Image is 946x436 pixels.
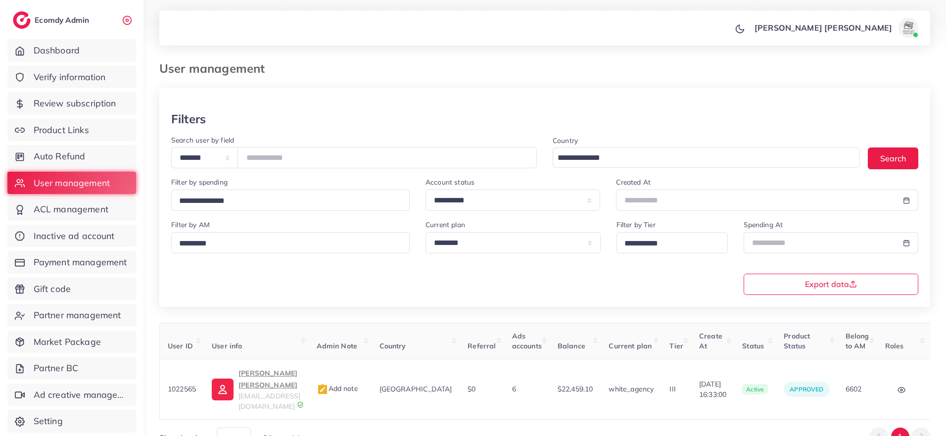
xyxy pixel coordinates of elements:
span: 6 [512,385,516,393]
label: Current plan [426,220,465,230]
span: Ad creative management [34,388,129,401]
span: Review subscription [34,97,116,110]
span: Current plan [609,341,652,350]
a: Auto Refund [7,145,136,168]
a: Setting [7,410,136,433]
h3: User management [159,61,273,76]
a: Verify information [7,66,136,89]
a: Dashboard [7,39,136,62]
span: Ads accounts [512,332,542,350]
span: User ID [168,341,193,350]
span: Market Package [34,336,101,348]
input: Search for option [176,194,397,209]
button: Export data [744,274,919,295]
span: Country [379,341,406,350]
label: Filter by AM [171,220,210,230]
span: Admin Note [317,341,358,350]
span: User management [34,177,110,190]
span: Partner management [34,309,121,322]
h2: Ecomdy Admin [35,15,92,25]
span: Roles [885,341,904,350]
a: [PERSON_NAME] [PERSON_NAME]avatar [749,18,922,38]
label: Spending At [744,220,783,230]
span: Referral [468,341,496,350]
img: avatar [899,18,918,38]
span: $22,459.10 [558,385,593,393]
div: Search for option [616,232,728,253]
a: Product Links [7,119,136,142]
span: Gift code [34,283,71,295]
a: Partner BC [7,357,136,380]
a: logoEcomdy Admin [13,11,92,29]
span: Setting [34,415,63,428]
span: approved [790,386,823,393]
span: Product Links [34,124,89,137]
span: Export data [805,280,857,288]
img: admin_note.cdd0b510.svg [317,384,329,395]
button: Search [868,147,918,169]
input: Search for option [554,150,847,166]
span: Status [742,341,764,350]
span: Dashboard [34,44,80,57]
input: Search for option [176,236,397,251]
span: 1022565 [168,385,196,393]
span: III [669,385,675,393]
span: User info [212,341,242,350]
span: [GEOGRAPHIC_DATA] [379,385,452,393]
a: [PERSON_NAME] [PERSON_NAME][EMAIL_ADDRESS][DOMAIN_NAME] [212,367,300,411]
input: Search for option [621,236,715,251]
label: Account status [426,177,474,187]
span: Balance [558,341,585,350]
a: Inactive ad account [7,225,136,247]
a: Ad creative management [7,384,136,406]
a: Market Package [7,331,136,353]
span: Payment management [34,256,127,269]
span: Tier [669,341,683,350]
img: logo [13,11,31,29]
span: Product Status [784,332,810,350]
a: User management [7,172,136,194]
span: [DATE] 16:33:00 [699,379,726,399]
h3: Filters [171,112,206,126]
span: active [742,384,768,395]
p: [PERSON_NAME] [PERSON_NAME] [755,22,892,34]
label: Search user by field [171,135,234,145]
span: $0 [468,385,475,393]
div: Search for option [171,190,410,211]
a: Gift code [7,278,136,300]
span: Belong to AM [846,332,869,350]
span: Partner BC [34,362,79,375]
div: Search for option [553,147,860,168]
span: Auto Refund [34,150,86,163]
p: [PERSON_NAME] [PERSON_NAME] [238,367,300,391]
span: [EMAIL_ADDRESS][DOMAIN_NAME] [238,391,300,410]
img: 9CAL8B2pu8EFxCJHYAAAAldEVYdGRhdGU6Y3JlYXRlADIwMjItMTItMDlUMDQ6NTg6MzkrMDA6MDBXSlgLAAAAJXRFWHRkYXR... [297,401,304,408]
span: Create At [699,332,722,350]
div: Search for option [171,232,410,253]
label: Filter by Tier [616,220,656,230]
span: Verify information [34,71,106,84]
img: ic-user-info.36bf1079.svg [212,379,234,400]
label: Created At [616,177,651,187]
span: 6602 [846,385,862,393]
span: Add note [317,384,358,393]
a: Payment management [7,251,136,274]
a: Partner management [7,304,136,327]
a: ACL management [7,198,136,221]
span: ACL management [34,203,108,216]
span: white_agency [609,385,654,393]
a: Review subscription [7,92,136,115]
span: Inactive ad account [34,230,115,242]
label: Country [553,136,578,145]
label: Filter by spending [171,177,228,187]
